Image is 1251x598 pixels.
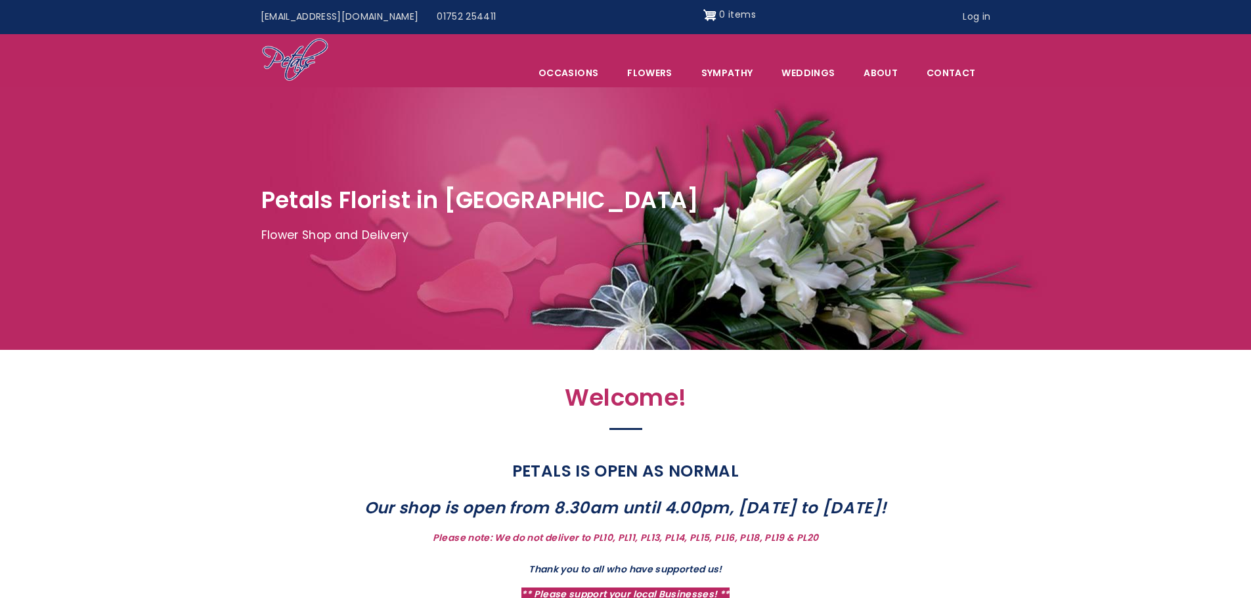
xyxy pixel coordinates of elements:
p: Flower Shop and Delivery [261,226,990,246]
img: Shopping cart [703,5,716,26]
strong: Thank you to all who have supported us! [529,563,722,576]
a: Contact [913,59,989,87]
strong: Please note: We do not deliver to PL10, PL11, PL13, PL14, PL15, PL16, PL18, PL19 & PL20 [433,531,818,544]
strong: PETALS IS OPEN AS NORMAL [512,459,739,482]
a: Sympathy [688,59,767,87]
span: Petals Florist in [GEOGRAPHIC_DATA] [261,184,699,216]
a: Shopping cart 0 items [703,5,756,26]
span: Occasions [525,59,612,87]
span: Weddings [768,59,848,87]
a: [EMAIL_ADDRESS][DOMAIN_NAME] [252,5,428,30]
a: About [850,59,911,87]
span: 0 items [719,8,755,21]
a: Flowers [613,59,686,87]
a: 01752 254411 [428,5,505,30]
strong: Our shop is open from 8.30am until 4.00pm, [DATE] to [DATE]! [364,496,887,519]
img: Home [261,37,329,83]
h2: Welcome! [340,384,911,419]
a: Log in [954,5,999,30]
